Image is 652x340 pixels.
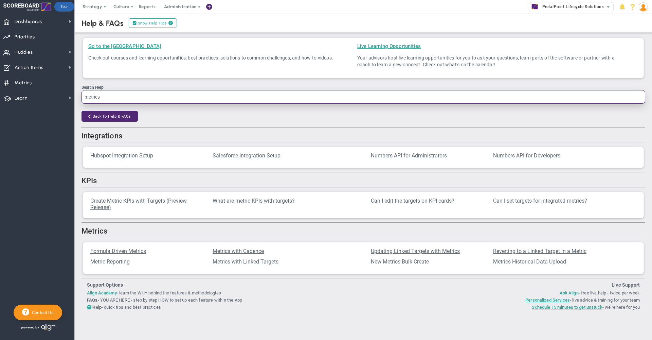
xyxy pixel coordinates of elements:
[92,305,102,310] strong: Help
[90,258,130,265] span: Metric Reporting
[15,30,35,44] span: Priorities
[14,322,84,333] div: Powered by Align
[371,248,460,254] span: Updating Linked Targets with Metrics
[386,290,640,296] li: - free live help - twice per week
[493,248,586,254] span: Reverting to a Linked Target in a Metric
[88,43,161,49] a: Go to the [GEOGRAPHIC_DATA]
[90,198,187,210] span: Create Metric KPIs with Targets (Preview Release)
[15,61,43,75] span: Action Items
[87,282,341,288] h4: Support Options
[87,290,117,295] a: Align Academy
[90,152,153,159] span: Hubspot Integration Setup
[87,297,341,303] li: - YOU ARE HERE - step by step HOW to set up each feature within the App
[87,305,161,310] span: - quick tips and best practices
[113,4,129,9] span: Culture
[81,85,645,90] div: Search Help
[560,290,579,295] a: Ask Align
[88,258,132,265] button: Metric Reporting
[357,43,421,49] a: Live Learning Opportunities
[211,258,280,265] button: Metrics with Linked Targets
[371,258,429,265] span: New Metrics Bulk Create
[491,152,562,159] button: Numbers API for Developers
[87,297,98,303] strong: FAQs
[81,19,124,28] div: Help & FAQs
[81,90,645,104] input: Search Help
[639,2,648,12] img: 206682.Person.photo
[386,304,640,310] li: - we're here for you
[532,305,602,310] a: Schedule 15 minutes to get unstuck
[90,248,146,254] span: Formula Driven Metrics
[369,248,462,255] button: Updating Linked Targets with Metrics
[88,248,148,255] button: Formula Driven Metrics
[369,152,449,159] button: Numbers API for Administrators
[491,197,589,204] button: Can I set targets for integrated metrics?
[211,248,266,255] button: Metrics with Cadence
[88,197,207,211] button: Create Metric KPIs with Targets (Preview Release)
[525,297,570,303] a: Personalized Services
[491,248,588,255] button: Reverting to a Linked Target in a Metric
[211,152,283,159] button: Salesforce Integration Setup
[15,76,32,90] span: Metrics
[211,197,297,204] button: What are metric KPIs with targets?
[491,258,568,265] button: Metrics Historical Data Upload
[129,18,177,28] label: Show Help Tips
[81,175,645,187] h2: KPIs
[493,152,560,159] span: Numbers API for Developers
[213,258,278,265] span: Metrics with Linked Targets
[357,55,615,67] span: Your advisors host live learning opportunities for you to ask your questions, learn parts of the ...
[603,2,613,12] span: select
[371,152,447,159] span: Numbers API for Administrators
[83,4,102,9] span: Strategy
[15,15,42,29] span: Dashboards
[493,258,566,265] span: Metrics Historical Data Upload
[213,152,280,159] span: Salesforce Integration Setup
[371,198,454,204] span: Can I edit the targets on KPI cards?
[369,197,456,204] button: Can I edit the targets on KPI cards?
[493,198,587,204] span: Can I set targets for integrated metrics?
[539,2,604,11] span: PedalPoint Lifecycle Solutions
[81,131,645,142] h2: Integrations
[81,226,645,238] h2: Metrics
[15,45,33,60] span: Huddles
[164,4,196,9] span: Administration
[386,282,640,288] h4: Live Support
[29,310,54,315] span: Contact Us
[369,258,431,265] button: New Metrics Bulk Create
[213,198,295,204] span: What are metric KPIs with targets?
[15,91,28,105] span: Learn
[87,290,341,296] li: - learn the WHY behind the features & methodologies
[88,152,155,159] button: Hubspot Integration Setup
[386,297,640,303] li: - live advice & training for your team
[530,2,539,11] img: 33262.Company.photo
[88,55,333,61] span: Check out courses and learning opportunities, best practices, solutions to common challenges, and...
[213,248,264,254] span: Metrics with Cadence
[81,111,138,122] button: Back to Help & FAQs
